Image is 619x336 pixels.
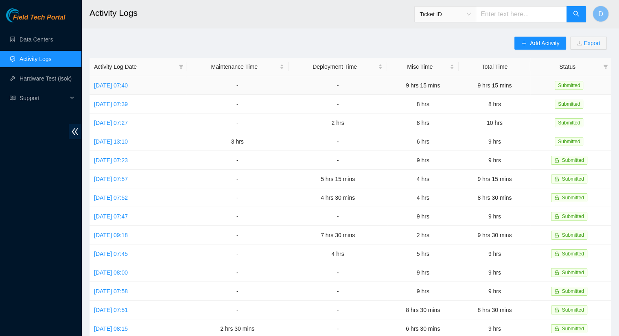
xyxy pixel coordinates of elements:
span: Submitted [555,137,583,146]
td: 9 hrs [459,151,530,170]
span: read [10,95,15,101]
td: 4 hrs [289,244,387,263]
td: 9 hrs 15 mins [459,170,530,188]
span: filter [179,64,184,69]
td: - [289,263,387,282]
td: 8 hrs 30 mins [459,301,530,319]
span: plus [521,40,527,47]
td: 2 hrs [289,113,387,132]
td: - [289,301,387,319]
span: lock [554,195,559,200]
td: - [289,132,387,151]
td: 9 hrs [387,282,459,301]
td: - [289,76,387,95]
span: Submitted [555,81,583,90]
td: - [186,188,289,207]
span: double-left [69,124,81,139]
span: Submitted [562,157,584,163]
td: 6 hrs [387,132,459,151]
td: 9 hrs 30 mins [459,226,530,244]
a: [DATE] 07:45 [94,251,128,257]
td: 8 hrs [387,113,459,132]
span: Submitted [562,195,584,201]
span: Ticket ID [420,8,471,20]
td: - [186,113,289,132]
span: Submitted [562,251,584,257]
span: filter [603,64,608,69]
td: 9 hrs 15 mins [387,76,459,95]
span: filter [177,61,185,73]
td: - [186,301,289,319]
img: Akamai Technologies [6,8,41,22]
td: 5 hrs 15 mins [289,170,387,188]
td: 9 hrs [387,151,459,170]
a: [DATE] 07:27 [94,120,128,126]
span: Add Activity [530,39,559,48]
td: 5 hrs [387,244,459,263]
td: - [186,207,289,226]
a: [DATE] 07:40 [94,82,128,89]
td: - [186,151,289,170]
td: 4 hrs 30 mins [289,188,387,207]
a: Akamai TechnologiesField Tech Portal [6,15,65,25]
span: lock [554,308,559,312]
span: Submitted [562,288,584,294]
span: Submitted [562,307,584,313]
span: Support [20,90,68,106]
td: 9 hrs [387,263,459,282]
a: [DATE] 07:39 [94,101,128,107]
td: 8 hrs 30 mins [387,301,459,319]
span: D [598,9,603,19]
span: Field Tech Portal [13,14,65,22]
span: Activity Log Date [94,62,175,71]
span: lock [554,158,559,163]
span: Status [535,62,600,71]
button: plusAdd Activity [514,37,566,50]
a: [DATE] 07:23 [94,157,128,164]
span: Submitted [562,326,584,332]
td: - [289,95,387,113]
a: Data Centers [20,36,53,43]
a: [DATE] 07:52 [94,194,128,201]
td: 9 hrs [459,282,530,301]
span: search [573,11,580,18]
a: [DATE] 13:10 [94,138,128,145]
span: lock [554,177,559,181]
td: 8 hrs 30 mins [459,188,530,207]
td: 9 hrs 15 mins [459,76,530,95]
a: [DATE] 07:57 [94,176,128,182]
td: 9 hrs [459,263,530,282]
td: - [186,226,289,244]
span: lock [554,326,559,331]
td: 2 hrs [387,226,459,244]
span: lock [554,270,559,275]
td: - [186,282,289,301]
a: [DATE] 07:51 [94,307,128,313]
td: - [289,207,387,226]
a: [DATE] 07:47 [94,213,128,220]
td: - [289,282,387,301]
span: filter [602,61,610,73]
td: 10 hrs [459,113,530,132]
span: lock [554,289,559,294]
td: - [289,151,387,170]
span: Submitted [562,270,584,275]
a: [DATE] 08:00 [94,269,128,276]
th: Total Time [459,58,530,76]
td: 9 hrs [387,207,459,226]
a: [DATE] 07:58 [94,288,128,295]
td: 9 hrs [459,132,530,151]
td: 4 hrs [387,170,459,188]
td: 4 hrs [387,188,459,207]
td: 3 hrs [186,132,289,151]
td: 8 hrs [459,95,530,113]
span: lock [554,233,559,238]
td: 9 hrs [459,244,530,263]
span: Submitted [555,118,583,127]
span: Submitted [562,214,584,219]
a: [DATE] 09:18 [94,232,128,238]
td: - [186,76,289,95]
a: Activity Logs [20,56,52,62]
span: Submitted [562,176,584,182]
td: - [186,263,289,282]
